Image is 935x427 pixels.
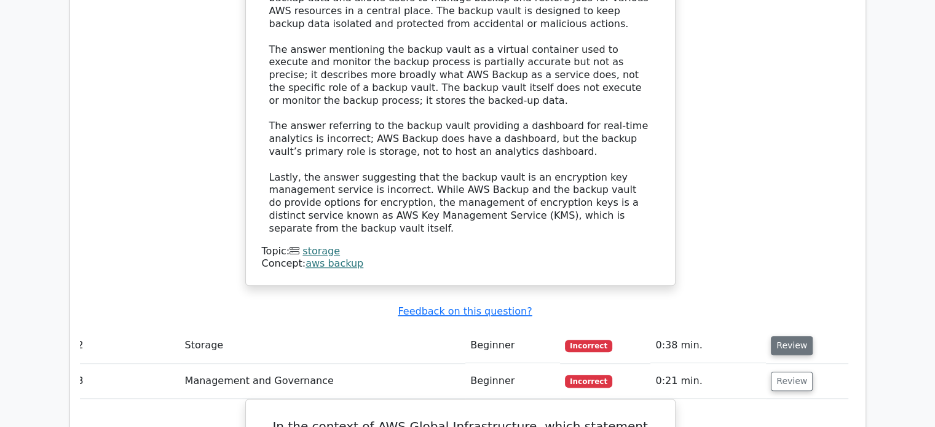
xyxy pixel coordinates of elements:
[650,364,766,399] td: 0:21 min.
[650,328,766,363] td: 0:38 min.
[73,364,180,399] td: 3
[565,375,612,387] span: Incorrect
[771,372,813,391] button: Review
[465,364,560,399] td: Beginner
[398,305,532,317] a: Feedback on this question?
[306,257,363,269] a: aws backup
[262,257,659,270] div: Concept:
[302,245,340,257] a: storage
[465,328,560,363] td: Beginner
[771,336,813,355] button: Review
[180,364,466,399] td: Management and Governance
[262,245,659,258] div: Topic:
[73,328,180,363] td: 2
[180,328,466,363] td: Storage
[565,340,612,352] span: Incorrect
